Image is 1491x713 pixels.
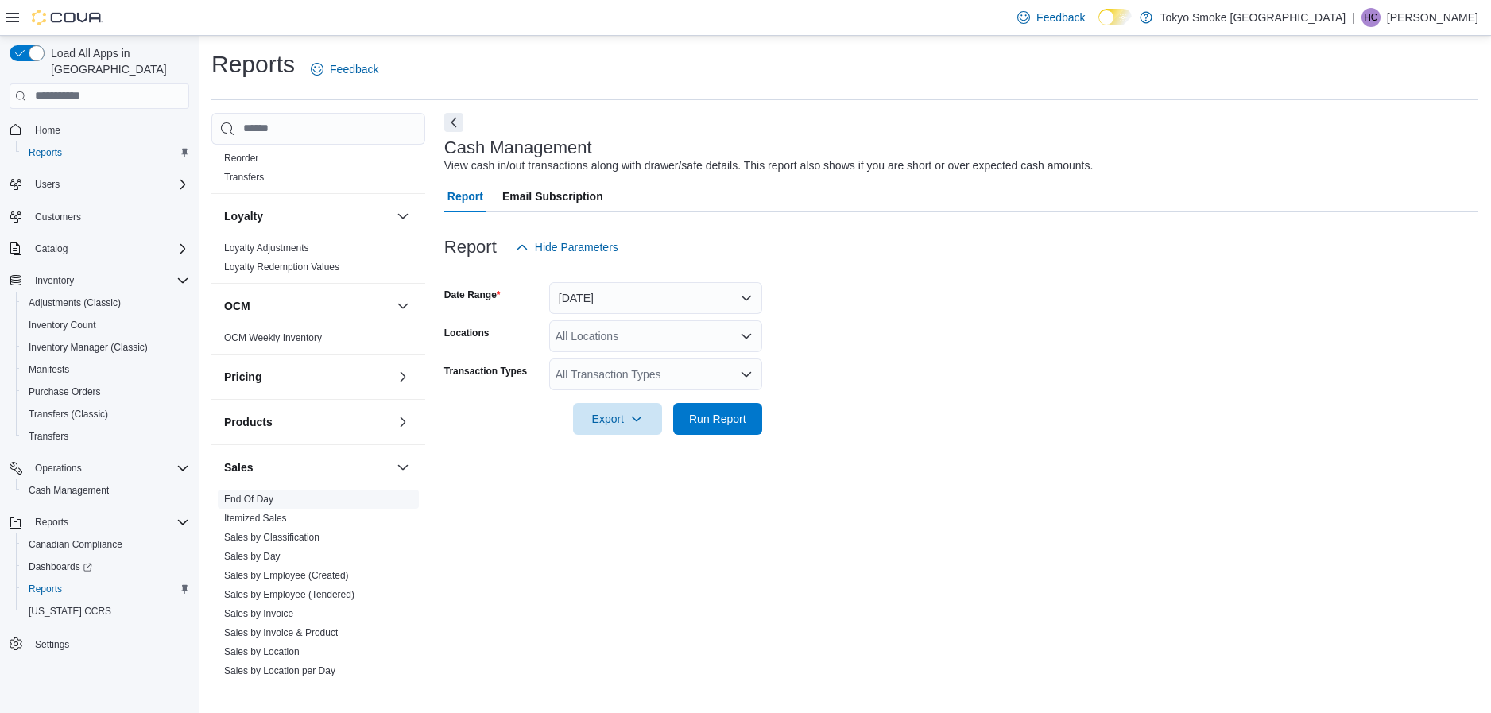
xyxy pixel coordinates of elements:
span: Cash Management [22,481,189,500]
span: Reports [29,146,62,159]
button: Run Report [673,403,762,435]
span: Sales by Employee (Tendered) [224,588,354,601]
span: HC [1364,8,1377,27]
button: Transfers [16,425,196,448]
a: Transfers [224,172,264,183]
button: Home [3,118,196,141]
span: Adjustments (Classic) [29,296,121,309]
span: Inventory [35,274,74,287]
button: Users [29,175,66,194]
button: Sales [393,458,412,477]
button: Loyalty [393,207,412,226]
span: Purchase Orders [22,382,189,401]
span: Transfers [29,430,68,443]
button: Inventory Manager (Classic) [16,336,196,358]
h3: Loyalty [224,208,263,224]
button: Reports [3,511,196,533]
span: Itemized Sales [224,512,287,525]
a: Feedback [1011,2,1091,33]
button: Reports [16,141,196,164]
a: Reorder [224,153,258,164]
a: [US_STATE] CCRS [22,602,118,621]
h3: Sales [224,459,254,475]
a: Purchase Orders [224,134,296,145]
span: Operations [35,462,82,475]
a: Purchase Orders [22,382,107,401]
button: Canadian Compliance [16,533,196,556]
button: OCM [393,296,412,316]
span: Cash Management [29,484,109,497]
span: Inventory Manager (Classic) [22,338,189,357]
span: Sales by Day [224,550,281,563]
span: Transfers (Classic) [29,408,108,420]
button: Settings [3,632,196,655]
span: OCM Weekly Inventory [224,331,322,344]
button: Cash Management [16,479,196,502]
span: Settings [35,638,69,651]
div: Loyalty [211,238,425,283]
a: Sales by Day [224,551,281,562]
div: View cash in/out transactions along with drawer/safe details. This report also shows if you are s... [444,157,1094,174]
span: Home [35,124,60,137]
div: Heather Chafe [1361,8,1381,27]
a: OCM Weekly Inventory [224,332,322,343]
span: Reports [22,143,189,162]
a: Loyalty Redemption Values [224,262,339,273]
span: Run Report [689,411,746,427]
span: Hide Parameters [535,239,618,255]
span: Customers [29,207,189,227]
button: Pricing [224,369,390,385]
button: Pricing [393,367,412,386]
a: Transfers (Classic) [22,405,114,424]
span: Reports [35,516,68,529]
span: Sales by Location per Day [224,665,335,677]
a: Itemized Sales [224,513,287,524]
p: | [1352,8,1355,27]
button: Operations [29,459,88,478]
button: Transfers (Classic) [16,403,196,425]
a: Manifests [22,360,76,379]
span: Reorder [224,152,258,165]
button: Loyalty [224,208,390,224]
span: Customers [35,211,81,223]
a: Sales by Location [224,646,300,657]
span: Transfers [224,171,264,184]
a: Reports [22,579,68,599]
button: Customers [3,205,196,228]
span: Canadian Compliance [29,538,122,551]
span: Dark Mode [1098,25,1099,26]
a: Feedback [304,53,385,85]
button: Reports [16,578,196,600]
p: [PERSON_NAME] [1387,8,1478,27]
label: Locations [444,327,490,339]
button: Adjustments (Classic) [16,292,196,314]
span: Users [29,175,189,194]
span: Purchase Orders [29,386,101,398]
a: Loyalty Adjustments [224,242,309,254]
span: Canadian Compliance [22,535,189,554]
button: Manifests [16,358,196,381]
span: Manifests [22,360,189,379]
div: OCM [211,328,425,354]
button: Operations [3,457,196,479]
label: Transaction Types [444,365,527,378]
h3: Cash Management [444,138,592,157]
a: Sales by Classification [224,532,319,543]
button: Export [573,403,662,435]
a: Transfers [22,427,75,446]
label: Date Range [444,289,501,301]
a: Cash Management [22,481,115,500]
span: Manifests [29,363,69,376]
span: Catalog [35,242,68,255]
span: Inventory [29,271,189,290]
a: Customers [29,207,87,227]
span: Home [29,120,189,140]
a: Canadian Compliance [22,535,129,554]
span: Users [35,178,60,191]
span: Dashboards [22,557,189,576]
a: Sales by Invoice & Product [224,627,338,638]
span: Sales by Employee (Created) [224,569,349,582]
span: Sales by Invoice & Product [224,626,338,639]
a: Dashboards [22,557,99,576]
